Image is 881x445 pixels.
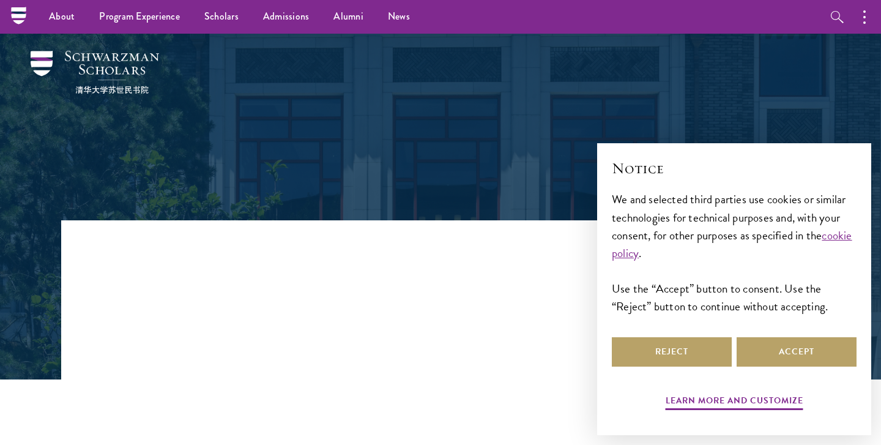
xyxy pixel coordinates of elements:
button: Reject [612,337,732,367]
div: We and selected third parties use cookies or similar technologies for technical purposes and, wit... [612,190,857,315]
a: cookie policy [612,226,852,262]
button: Learn more and customize [666,393,803,412]
h2: Notice [612,158,857,179]
button: Accept [737,337,857,367]
img: Schwarzman Scholars [31,51,159,94]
